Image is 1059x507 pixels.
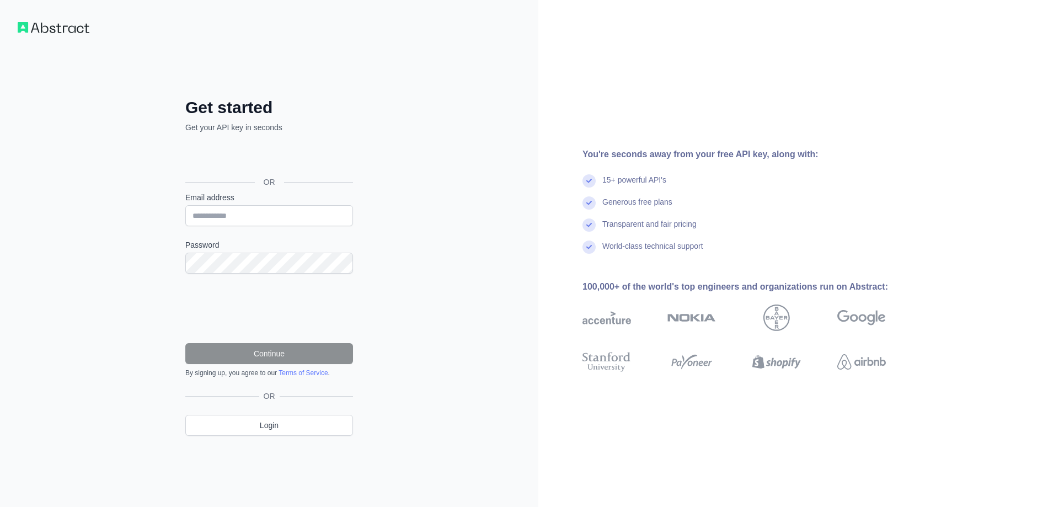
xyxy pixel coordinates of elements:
label: Password [185,239,353,250]
img: check mark [582,218,596,232]
div: Transparent and fair pricing [602,218,697,241]
a: Terms of Service [279,369,328,377]
img: nokia [667,305,716,331]
img: Workflow [18,22,89,33]
div: Generous free plans [602,196,672,218]
span: OR [255,177,284,188]
div: 15+ powerful API's [602,174,666,196]
img: shopify [752,350,801,374]
img: stanford university [582,350,631,374]
img: google [837,305,886,331]
div: By signing up, you agree to our . [185,369,353,377]
p: Get your API key in seconds [185,122,353,133]
img: check mark [582,241,596,254]
iframe: reCAPTCHA [185,287,353,330]
img: check mark [582,196,596,210]
h2: Get started [185,98,353,118]
div: You're seconds away from your free API key, along with: [582,148,921,161]
a: Login [185,415,353,436]
img: payoneer [667,350,716,374]
label: Email address [185,192,353,203]
img: check mark [582,174,596,188]
iframe: Sign in with Google Button [180,145,356,169]
div: 100,000+ of the world's top engineers and organizations run on Abstract: [582,280,921,293]
button: Continue [185,343,353,364]
img: bayer [763,305,790,331]
span: OR [259,391,280,402]
div: World-class technical support [602,241,703,263]
img: accenture [582,305,631,331]
img: airbnb [837,350,886,374]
